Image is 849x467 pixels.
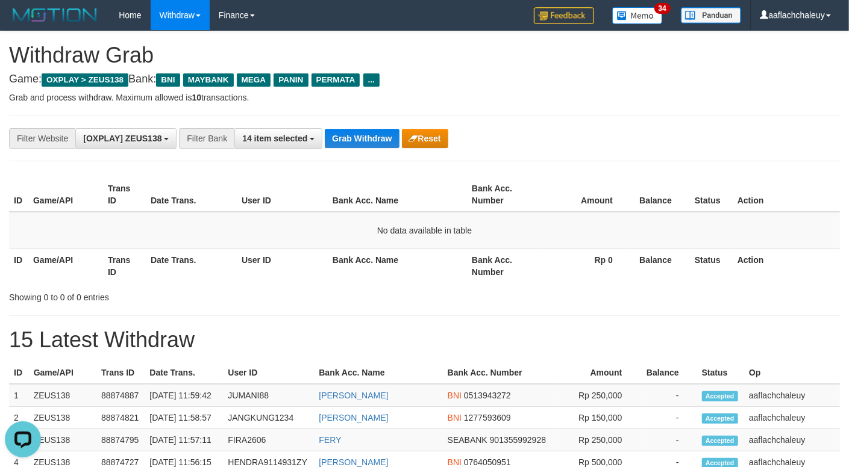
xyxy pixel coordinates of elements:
[145,407,223,429] td: [DATE] 11:58:57
[146,249,237,283] th: Date Trans.
[179,128,234,149] div: Filter Bank
[29,407,96,429] td: ZEUS138
[9,286,345,303] div: Showing 0 to 0 of 0 entries
[223,384,314,407] td: JUMANI88
[402,129,448,148] button: Reset
[443,362,559,384] th: Bank Acc. Number
[96,384,145,407] td: 88874887
[681,7,741,23] img: panduan.png
[690,249,733,283] th: Status
[534,7,594,24] img: Feedback.jpg
[237,73,271,87] span: MEGA
[464,413,511,422] span: Copy 1277593609 to clipboard
[325,129,399,148] button: Grab Withdraw
[744,362,840,384] th: Op
[744,429,840,451] td: aaflachchaleuy
[96,429,145,451] td: 88874795
[9,249,28,283] th: ID
[702,413,738,424] span: Accepted
[631,249,690,283] th: Balance
[192,93,201,102] strong: 10
[314,362,442,384] th: Bank Acc. Name
[641,429,697,451] td: -
[242,134,307,143] span: 14 item selected
[467,178,542,212] th: Bank Acc. Number
[328,178,467,212] th: Bank Acc. Name
[542,178,631,212] th: Amount
[641,384,697,407] td: -
[319,391,388,400] a: [PERSON_NAME]
[29,362,96,384] th: Game/API
[328,249,467,283] th: Bank Acc. Name
[319,413,388,422] a: [PERSON_NAME]
[223,429,314,451] td: FIRA2606
[559,362,641,384] th: Amount
[697,362,744,384] th: Status
[234,128,322,149] button: 14 item selected
[467,249,542,283] th: Bank Acc. Number
[744,384,840,407] td: aaflachchaleuy
[702,436,738,446] span: Accepted
[75,128,177,149] button: [OXPLAY] ZEUS138
[29,429,96,451] td: ZEUS138
[312,73,360,87] span: PERMATA
[702,391,738,401] span: Accepted
[9,384,29,407] td: 1
[183,73,234,87] span: MAYBANK
[237,178,328,212] th: User ID
[42,73,128,87] span: OXPLAY > ZEUS138
[28,249,103,283] th: Game/API
[9,6,101,24] img: MOTION_logo.png
[96,407,145,429] td: 88874821
[9,362,29,384] th: ID
[733,178,840,212] th: Action
[490,435,546,445] span: Copy 901355992928 to clipboard
[448,435,487,445] span: SEABANK
[733,249,840,283] th: Action
[223,362,314,384] th: User ID
[654,3,671,14] span: 34
[464,457,511,467] span: Copy 0764050951 to clipboard
[237,249,328,283] th: User ID
[9,328,840,352] h1: 15 Latest Withdraw
[559,429,641,451] td: Rp 250,000
[559,384,641,407] td: Rp 250,000
[9,43,840,67] h1: Withdraw Grab
[9,178,28,212] th: ID
[5,5,41,41] button: Open LiveChat chat widget
[9,212,840,249] td: No data available in table
[744,407,840,429] td: aaflachchaleuy
[156,73,180,87] span: BNI
[448,413,462,422] span: BNI
[319,435,341,445] a: FERY
[9,128,75,149] div: Filter Website
[103,178,146,212] th: Trans ID
[448,391,462,400] span: BNI
[612,7,663,24] img: Button%20Memo.svg
[29,384,96,407] td: ZEUS138
[631,178,690,212] th: Balance
[145,429,223,451] td: [DATE] 11:57:11
[146,178,237,212] th: Date Trans.
[559,407,641,429] td: Rp 150,000
[690,178,733,212] th: Status
[96,362,145,384] th: Trans ID
[542,249,631,283] th: Rp 0
[145,384,223,407] td: [DATE] 11:59:42
[274,73,308,87] span: PANIN
[641,407,697,429] td: -
[28,178,103,212] th: Game/API
[641,362,697,384] th: Balance
[223,407,314,429] td: JANGKUNG1234
[9,73,840,85] h4: Game: Bank:
[83,134,161,143] span: [OXPLAY] ZEUS138
[319,457,388,467] a: [PERSON_NAME]
[464,391,511,400] span: Copy 0513943272 to clipboard
[145,362,223,384] th: Date Trans.
[363,73,380,87] span: ...
[103,249,146,283] th: Trans ID
[9,91,840,104] p: Grab and process withdraw. Maximum allowed is transactions.
[448,457,462,467] span: BNI
[9,407,29,429] td: 2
